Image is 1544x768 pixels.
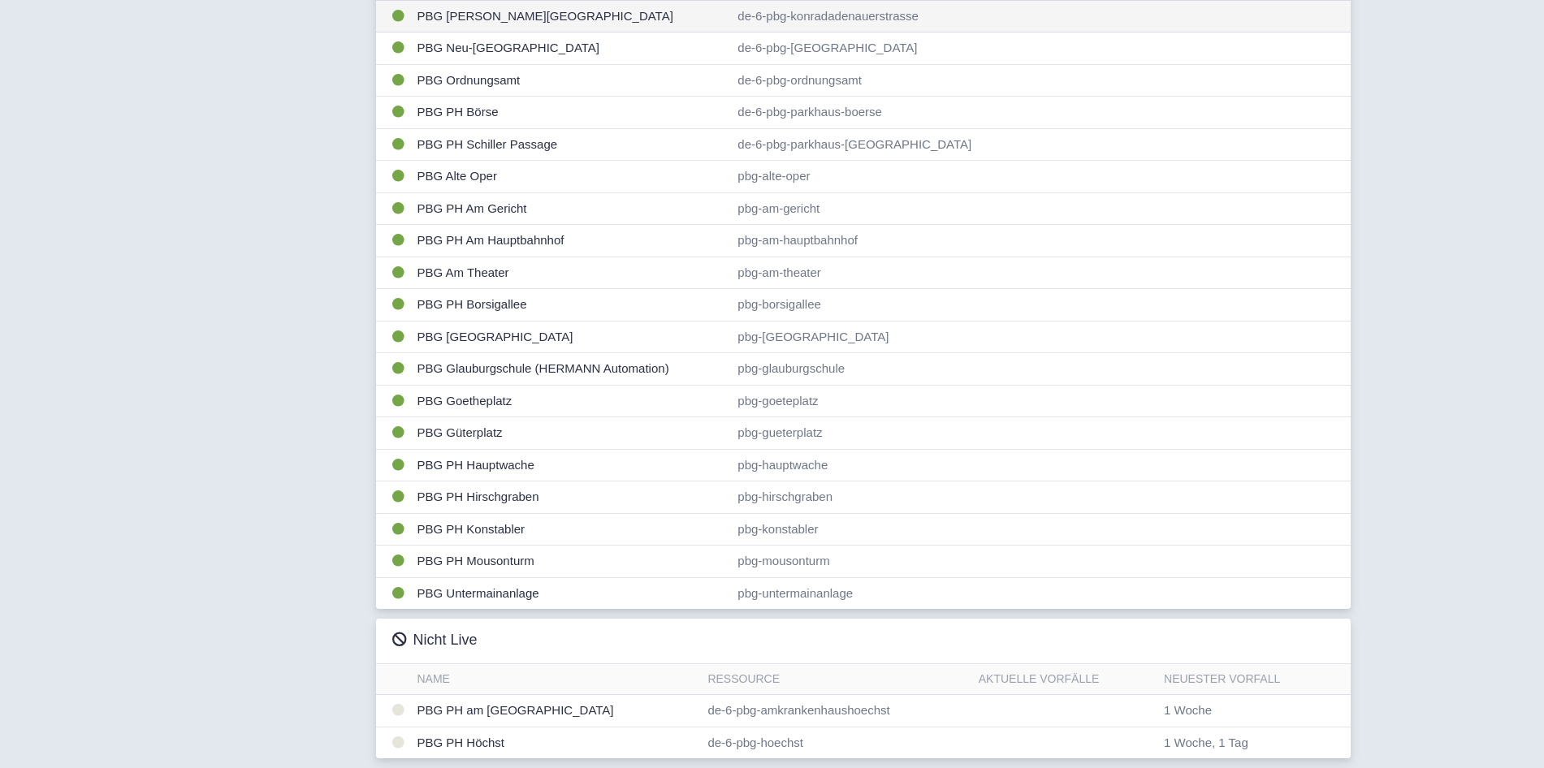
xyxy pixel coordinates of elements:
[411,128,732,161] td: PBG PH Schiller Passage
[411,727,702,758] td: PBG PH Höchst
[731,577,1025,609] td: pbg-untermainanlage
[411,417,732,450] td: PBG Güterplatz
[411,695,702,727] td: PBG PH am [GEOGRAPHIC_DATA]
[411,97,732,129] td: PBG PH Börse
[1164,736,1248,749] span: 1 Woche, 1 Tag
[411,513,732,546] td: PBG PH Konstabler
[731,449,1025,481] td: pbg-hauptwache
[411,32,732,65] td: PBG Neu-[GEOGRAPHIC_DATA]
[411,64,732,97] td: PBG Ordnungsamt
[1164,703,1212,717] span: 1 Woche
[731,321,1025,353] td: pbg-[GEOGRAPHIC_DATA]
[731,385,1025,417] td: pbg-goeteplatz
[972,664,1157,695] th: Aktuelle Vorfälle
[701,727,971,758] td: de-6-pbg-hoechst
[731,128,1025,161] td: de-6-pbg-parkhaus-[GEOGRAPHIC_DATA]
[411,481,732,514] td: PBG PH Hirschgraben
[411,289,732,321] td: PBG PH Borsigallee
[411,225,732,257] td: PBG PH Am Hauptbahnhof
[731,161,1025,193] td: pbg-alte-oper
[731,32,1025,65] td: de-6-pbg-[GEOGRAPHIC_DATA]
[731,513,1025,546] td: pbg-konstabler
[731,289,1025,321] td: pbg-borsigallee
[411,161,732,193] td: PBG Alte Oper
[731,64,1025,97] td: de-6-pbg-ordnungsamt
[411,385,732,417] td: PBG Goetheplatz
[731,481,1025,514] td: pbg-hirschgraben
[392,632,478,649] h3: Nicht Live
[411,449,732,481] td: PBG PH Hauptwache
[411,257,732,289] td: PBG Am Theater
[701,695,971,727] td: de-6-pbg-amkrankenhaushoechst
[411,353,732,386] td: PBG Glauburgschule (HERMANN Automation)
[411,192,732,225] td: PBG PH Am Gericht
[731,97,1025,129] td: de-6-pbg-parkhaus-boerse
[411,321,732,353] td: PBG [GEOGRAPHIC_DATA]
[731,225,1025,257] td: pbg-am-hauptbahnhof
[731,353,1025,386] td: pbg-glauburgschule
[411,664,702,695] th: Name
[731,192,1025,225] td: pbg-am-gericht
[1157,664,1350,695] th: Neuester Vorfall
[731,257,1025,289] td: pbg-am-theater
[731,417,1025,450] td: pbg-gueterplatz
[701,664,971,695] th: Ressource
[411,577,732,609] td: PBG Untermainanlage
[411,546,732,578] td: PBG PH Mousonturm
[731,546,1025,578] td: pbg-mousonturm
